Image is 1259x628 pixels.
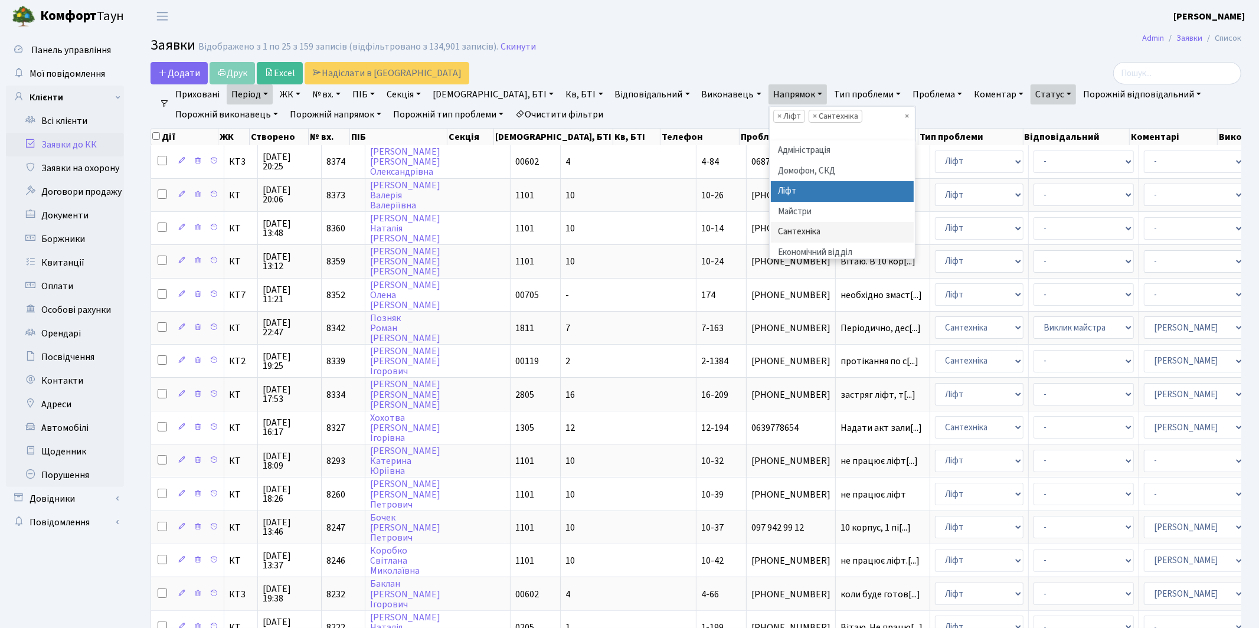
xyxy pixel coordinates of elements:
[701,322,724,335] span: 7-163
[30,67,105,80] span: Мої повідомлення
[229,556,253,565] span: КТ
[515,454,534,467] span: 1101
[326,421,345,434] span: 8327
[263,185,316,204] span: [DATE] 20:06
[6,392,124,416] a: Адреси
[326,554,345,567] span: 8246
[229,257,253,266] span: КТ
[263,418,316,437] span: [DATE] 16:17
[309,129,350,145] th: № вх.
[511,104,608,125] a: Очистити фільтри
[841,289,922,302] span: необхідно змаст[...]
[771,181,914,202] li: Ліфт
[515,588,539,601] span: 00602
[1023,129,1130,145] th: Відповідальний
[285,104,386,125] a: Порожній напрямок
[350,129,447,145] th: ПІБ
[326,588,345,601] span: 8232
[773,110,805,123] li: Ліфт
[388,104,508,125] a: Порожній тип проблеми
[250,129,309,145] th: Створено
[751,224,830,233] span: [PHONE_NUMBER]
[6,38,124,62] a: Панель управління
[326,355,345,368] span: 8339
[229,423,253,433] span: КТ
[565,488,575,501] span: 10
[348,84,380,104] a: ПІБ
[565,289,569,302] span: -
[751,290,830,300] span: [PHONE_NUMBER]
[771,243,914,263] li: Економічний відділ
[565,588,570,601] span: 4
[701,554,724,567] span: 10-42
[1173,10,1245,23] b: [PERSON_NAME]
[229,490,253,499] span: КТ
[370,312,440,345] a: ПознякРоман[PERSON_NAME]
[171,84,224,104] a: Приховані
[229,523,253,532] span: КТ
[1130,129,1218,145] th: Коментарі
[326,255,345,268] span: 8359
[841,388,915,401] span: застряг ліфт, т[...]
[6,156,124,180] a: Заявки на охорону
[227,84,273,104] a: Період
[370,544,420,577] a: КоробкоСвітланаМиколаївна
[660,129,740,145] th: Телефон
[494,129,613,145] th: [DEMOGRAPHIC_DATA], БТІ
[905,110,909,122] span: Видалити всі елементи
[841,255,915,268] span: Вітаю. В 10 кор[...]
[151,35,195,55] span: Заявки
[841,588,920,601] span: коли буде готов[...]
[751,490,830,499] span: [PHONE_NUMBER]
[751,323,830,333] span: [PHONE_NUMBER]
[229,456,253,466] span: КТ
[751,423,830,433] span: 0639778654
[1176,32,1202,44] a: Заявки
[515,222,534,235] span: 1101
[751,556,830,565] span: [PHONE_NUMBER]
[565,521,575,534] span: 10
[6,86,124,109] a: Клієнти
[751,456,830,466] span: [PHONE_NUMBER]
[515,255,534,268] span: 1101
[326,155,345,168] span: 8374
[6,463,124,487] a: Порушення
[561,84,607,104] a: Кв, БТІ
[515,189,534,202] span: 1101
[841,554,920,567] span: не працює ліфт.[...]
[263,584,316,603] span: [DATE] 19:38
[1142,32,1164,44] a: Admin
[918,129,1023,145] th: Тип проблеми
[515,421,534,434] span: 1305
[370,179,440,212] a: [PERSON_NAME]ВалеріяВалеріївна
[829,84,905,104] a: Тип проблеми
[515,289,539,302] span: 00705
[565,454,575,467] span: 10
[370,378,440,411] a: [PERSON_NAME][PERSON_NAME][PERSON_NAME]
[263,551,316,570] span: [DATE] 13:37
[6,416,124,440] a: Автомобілі
[218,129,250,145] th: ЖК
[229,224,253,233] span: КТ
[841,521,911,534] span: 10 корпус, 1 пі[...]
[565,388,575,401] span: 16
[151,62,208,84] a: Додати
[263,318,316,337] span: [DATE] 22:47
[515,488,534,501] span: 1101
[1173,9,1245,24] a: [PERSON_NAME]
[701,222,724,235] span: 10-14
[565,222,575,235] span: 10
[6,369,124,392] a: Контакти
[701,421,728,434] span: 12-194
[326,454,345,467] span: 8293
[740,129,826,145] th: Проблема
[370,511,440,544] a: Бочек[PERSON_NAME]Петрович
[263,518,316,537] span: [DATE] 13:46
[515,388,534,401] span: 2805
[777,110,781,122] span: ×
[515,322,534,335] span: 1811
[751,523,830,532] span: 097 942 99 12
[565,189,575,202] span: 10
[151,129,218,145] th: Дії
[6,322,124,345] a: Орендарі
